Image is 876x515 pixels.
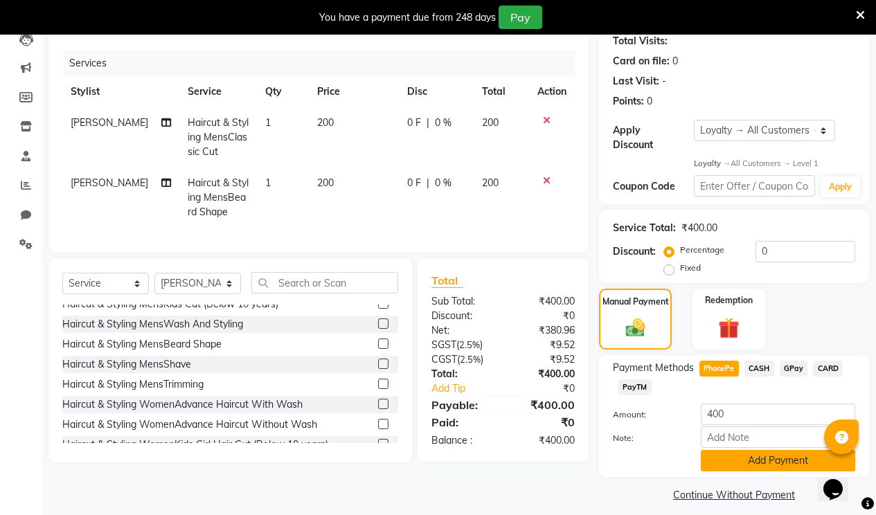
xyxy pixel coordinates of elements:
input: Search or Scan [251,272,398,293]
th: Qty [257,76,309,107]
span: | [427,176,429,190]
a: Add Tip [421,381,517,396]
div: ₹9.52 [503,338,585,352]
input: Add Note [701,426,855,448]
div: ₹9.52 [503,352,585,367]
span: PayTM [618,379,652,395]
span: PhonePe [699,361,739,377]
span: 200 [317,116,334,129]
span: Haircut & Styling MensClassic Cut [188,116,249,158]
span: 0 F [407,176,421,190]
th: Disc [399,76,474,107]
div: Haircut & Styling MensWash And Styling [62,317,243,332]
span: | [427,116,429,130]
div: Haircut & Styling MensBeard Shape [62,337,222,352]
div: Haircut & Styling MensShave [62,357,191,372]
button: Apply [821,177,860,197]
span: 1 [265,116,271,129]
div: Balance : [421,433,503,448]
div: Total Visits: [613,34,668,48]
div: Card on file: [613,54,670,69]
div: Haircut & Styling MensKids Cut (Below 10 years) [62,297,278,311]
div: Haircut & Styling WomenKids Girl Hair Cut (Below 10 years) [62,437,328,452]
input: Amount [701,404,855,425]
span: CGST [431,353,457,365]
span: CASH [744,361,774,377]
span: 0 % [435,176,452,190]
span: GPay [780,361,808,377]
span: Haircut & Styling MensBeard Shape [188,177,249,218]
div: Points: [613,94,644,109]
div: ( ) [421,338,503,352]
label: Redemption [705,294,753,307]
div: Discount: [613,244,656,259]
div: ₹380.96 [503,323,585,338]
div: 0 [647,94,652,109]
div: ( ) [421,352,503,367]
span: CARD [813,361,843,377]
div: ₹0 [503,414,585,431]
div: Service Total: [613,221,676,235]
span: [PERSON_NAME] [71,116,148,129]
div: ₹400.00 [503,397,585,413]
button: Add Payment [701,450,855,471]
label: Note: [602,432,690,444]
span: 1 [265,177,271,189]
span: [PERSON_NAME] [71,177,148,189]
iframe: chat widget [818,460,862,501]
th: Stylist [62,76,179,107]
label: Manual Payment [602,296,669,308]
div: ₹400.00 [503,294,585,309]
img: _cash.svg [620,316,652,338]
input: Enter Offer / Coupon Code [694,175,815,197]
div: Haircut & Styling WomenAdvance Haircut With Wash [62,397,303,412]
div: Paid: [421,414,503,431]
th: Service [179,76,257,107]
div: Discount: [421,309,503,323]
label: Percentage [680,244,724,256]
th: Action [529,76,575,107]
div: All Customers → Level 1 [694,158,855,170]
th: Price [309,76,399,107]
img: _gift.svg [712,315,746,341]
label: Amount: [602,408,690,421]
div: ₹0 [503,309,585,323]
div: ₹0 [517,381,585,396]
div: ₹400.00 [503,433,585,448]
div: Net: [421,323,503,338]
div: Sub Total: [421,294,503,309]
div: Services [64,51,585,76]
button: Pay [499,6,542,29]
a: Continue Without Payment [602,488,866,503]
div: Haircut & Styling MensTrimming [62,377,204,392]
div: Coupon Code [613,179,694,194]
span: Payment Methods [613,361,694,375]
span: Total [431,273,463,288]
div: Apply Discount [613,123,694,152]
div: Payable: [421,397,503,413]
div: ₹400.00 [503,367,585,381]
div: Last Visit: [613,74,659,89]
div: Haircut & Styling WomenAdvance Haircut Without Wash [62,417,317,432]
span: 0 % [435,116,452,130]
span: 2.5% [459,339,480,350]
label: Fixed [680,262,701,274]
span: 200 [317,177,334,189]
div: ₹400.00 [681,221,717,235]
span: 200 [482,177,499,189]
span: 2.5% [460,354,481,365]
span: SGST [431,338,456,351]
th: Total [474,76,529,107]
strong: Loyalty → [694,159,731,168]
span: 0 F [407,116,421,130]
span: 200 [482,116,499,129]
div: 0 [672,54,678,69]
div: Total: [421,367,503,381]
div: - [662,74,666,89]
div: You have a payment due from 248 days [319,10,496,25]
